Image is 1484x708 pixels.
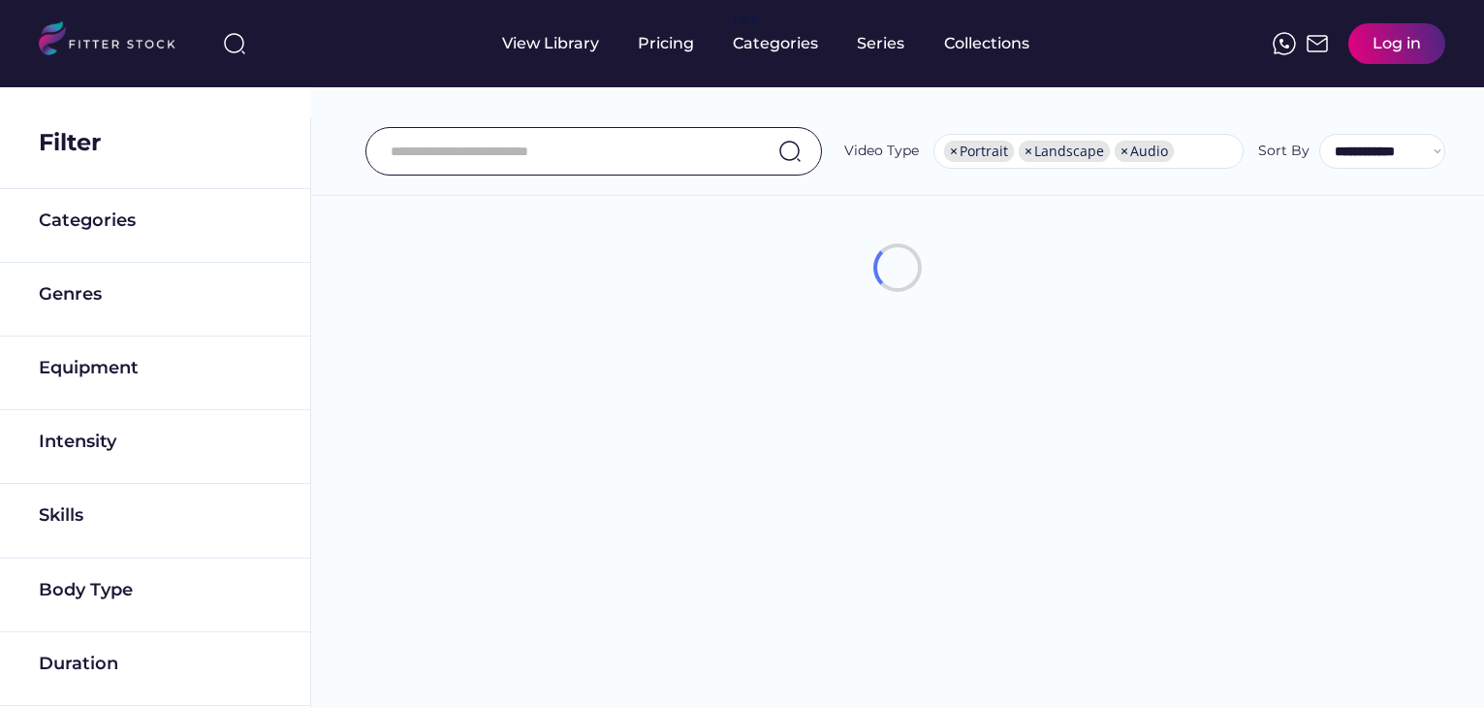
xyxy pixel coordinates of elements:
[733,33,818,54] div: Categories
[950,145,958,158] span: ×
[1373,33,1421,54] div: Log in
[1306,32,1329,55] img: Frame%2051.svg
[248,578,271,601] img: yH5BAEAAAAALAAAAAABAAEAAAIBRAA7
[638,33,694,54] div: Pricing
[39,282,102,306] div: Genres
[1121,145,1128,158] span: ×
[778,140,802,163] img: search-normal.svg
[1025,145,1032,158] span: ×
[39,209,136,233] div: Categories
[733,10,758,29] div: fvck
[223,32,246,55] img: search-normal%203.svg
[944,141,1014,162] li: Portrait
[857,33,905,54] div: Series
[1273,32,1296,55] img: meteor-icons_whatsapp%20%281%29.svg
[39,578,133,602] div: Body Type
[844,142,919,161] div: Video Type
[39,430,116,454] div: Intensity
[1019,141,1110,162] li: Landscape
[248,357,271,380] img: yH5BAEAAAAALAAAAAABAAEAAAIBRAA7
[248,652,271,675] img: yH5BAEAAAAALAAAAAABAAEAAAIBRAA7
[39,356,139,380] div: Equipment
[39,652,118,676] div: Duration
[502,33,599,54] div: View Library
[944,33,1029,54] div: Collections
[39,21,192,61] img: LOGO.svg
[39,503,87,528] div: Skills
[39,126,101,159] div: Filter
[248,504,271,528] img: yH5BAEAAAAALAAAAAABAAEAAAIBRAA7
[1115,141,1174,162] li: Audio
[248,431,271,454] img: yH5BAEAAAAALAAAAAABAAEAAAIBRAA7
[1258,142,1310,161] div: Sort By
[248,282,271,306] img: yH5BAEAAAAALAAAAAABAAEAAAIBRAA7
[248,209,271,232] img: yH5BAEAAAAALAAAAAABAAEAAAIBRAA7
